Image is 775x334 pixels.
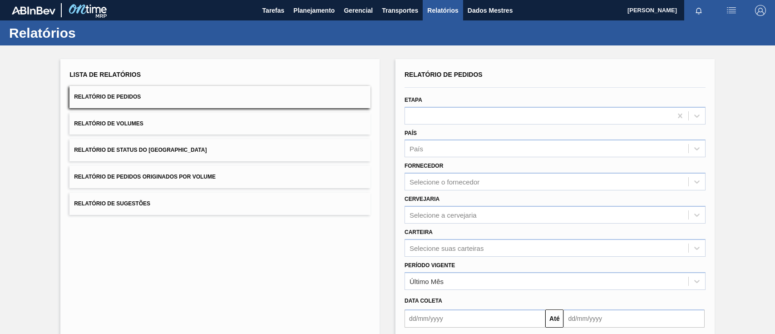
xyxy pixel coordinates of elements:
img: Sair [755,5,766,16]
label: Carteira [405,229,433,235]
font: Tarefas [262,7,285,14]
span: Relatório de Pedidos [74,94,141,100]
label: País [405,130,417,136]
input: dd/mm/yyyy [405,309,545,328]
button: Relatório de Sugestões [69,193,370,215]
span: Relatório de Volumes [74,120,143,127]
font: Gerencial [344,7,373,14]
div: País [410,145,423,153]
input: dd/mm/yyyy [563,309,704,328]
font: [PERSON_NAME] [627,7,677,14]
font: Dados Mestres [468,7,513,14]
font: Relatórios [427,7,458,14]
font: Transportes [382,7,418,14]
span: Lista de Relatórios [69,71,141,78]
h1: Relatórios [9,28,170,38]
font: Planejamento [293,7,335,14]
div: Selecione suas carteiras [410,244,484,252]
button: Relatório de Status do [GEOGRAPHIC_DATA] [69,139,370,161]
div: Último Mês [410,277,444,285]
button: Relatório de Pedidos [69,86,370,108]
span: Relatório de Status do [GEOGRAPHIC_DATA] [74,147,207,153]
button: Notificações [684,4,713,17]
span: Relatório de Pedidos Originados por Volume [74,174,216,180]
button: Relatório de Pedidos Originados por Volume [69,166,370,188]
span: Data coleta [405,298,442,304]
button: Até [545,309,563,328]
img: ações do usuário [726,5,737,16]
label: Etapa [405,97,422,103]
label: Fornecedor [405,163,443,169]
label: Período Vigente [405,262,455,269]
img: TNhmsLtSVTkK8tSr43FrP2fwEKptu5GPRR3wAAAABJRU5ErkJggg== [12,6,55,15]
div: Selecione a cervejaria [410,211,477,219]
span: Relatório de Pedidos [405,71,483,78]
div: Selecione o fornecedor [410,178,479,186]
button: Relatório de Volumes [69,113,370,135]
label: Cervejaria [405,196,439,202]
span: Relatório de Sugestões [74,200,150,207]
